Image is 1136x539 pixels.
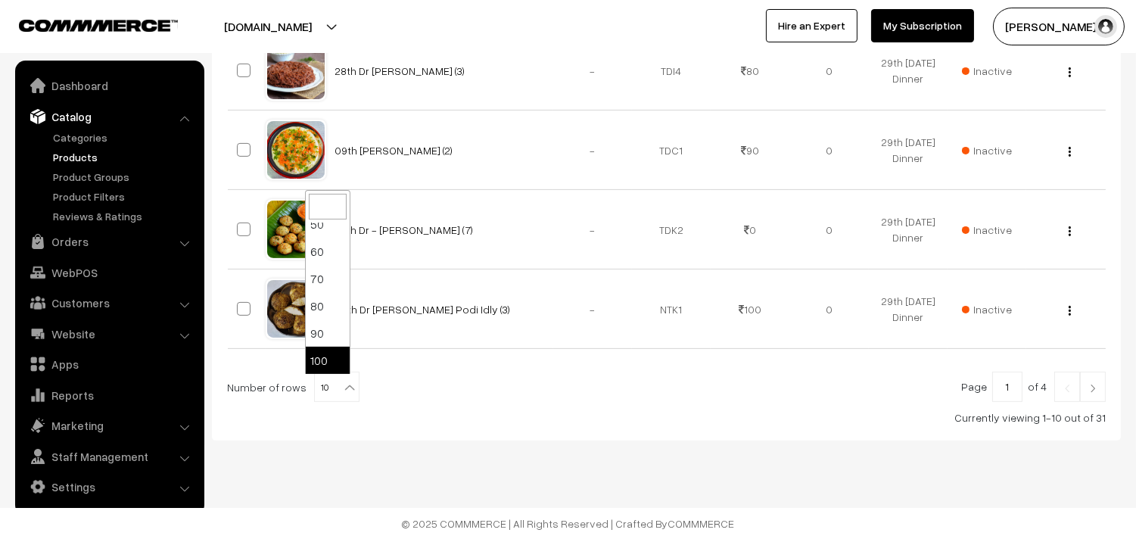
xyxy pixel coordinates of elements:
img: Right [1086,384,1100,393]
button: [DOMAIN_NAME] [171,8,365,45]
span: Inactive [962,142,1012,158]
a: Customers [19,289,199,316]
a: Product Groups [49,169,199,185]
td: - [553,31,632,111]
img: Left [1060,384,1074,393]
a: Hire an Expert [766,9,857,42]
a: 29th Dr - [PERSON_NAME] (7) [335,223,474,236]
span: Inactive [962,301,1012,317]
td: 29th [DATE] Dinner [869,190,948,269]
td: 90 [711,111,789,190]
a: Staff Management [19,443,199,470]
td: 100 [711,269,789,349]
li: 60 [306,238,350,265]
img: COMMMERCE [19,20,178,31]
span: Inactive [962,222,1012,238]
a: Website [19,320,199,347]
li: 70 [306,265,350,292]
td: 29th [DATE] Dinner [869,269,948,349]
td: 0 [711,190,789,269]
a: COMMMERCE [668,517,735,530]
a: Apps [19,351,199,378]
td: 0 [789,31,868,111]
td: - [553,111,632,190]
button: [PERSON_NAME] s… [993,8,1125,45]
a: Products [49,149,199,165]
li: 100 [306,347,350,374]
a: Orders [19,228,199,255]
a: 09th Dr [PERSON_NAME] Podi Idly (3) [335,303,511,316]
img: Menu [1069,226,1071,236]
a: COMMMERCE [19,15,151,33]
img: Menu [1069,306,1071,316]
img: Menu [1069,67,1071,77]
a: Product Filters [49,188,199,204]
a: Marketing [19,412,199,439]
td: 0 [789,190,868,269]
li: 50 [306,210,350,238]
a: 28th Dr [PERSON_NAME] (3) [335,64,465,77]
li: 90 [306,319,350,347]
span: Page [961,380,987,393]
td: TDK2 [632,190,711,269]
td: - [553,269,632,349]
a: Settings [19,473,199,500]
div: Currently viewing 1-10 out of 31 [227,410,1106,425]
li: 80 [306,292,350,319]
span: of 4 [1028,380,1047,393]
a: Reviews & Ratings [49,208,199,224]
td: 0 [789,269,868,349]
a: Dashboard [19,72,199,99]
a: Categories [49,129,199,145]
td: TDI4 [632,31,711,111]
span: 10 [315,372,359,403]
img: user [1094,15,1117,38]
span: Number of rows [227,379,307,395]
a: Reports [19,382,199,409]
td: NTK1 [632,269,711,349]
td: 29th [DATE] Dinner [869,111,948,190]
a: 09th [PERSON_NAME] (2) [335,144,453,157]
span: 10 [314,372,359,402]
td: 0 [789,111,868,190]
img: Menu [1069,147,1071,157]
td: 29th [DATE] Dinner [869,31,948,111]
td: TDC1 [632,111,711,190]
a: My Subscription [871,9,974,42]
a: WebPOS [19,259,199,286]
span: Inactive [962,63,1012,79]
td: 80 [711,31,789,111]
td: - [553,190,632,269]
a: Catalog [19,103,199,130]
